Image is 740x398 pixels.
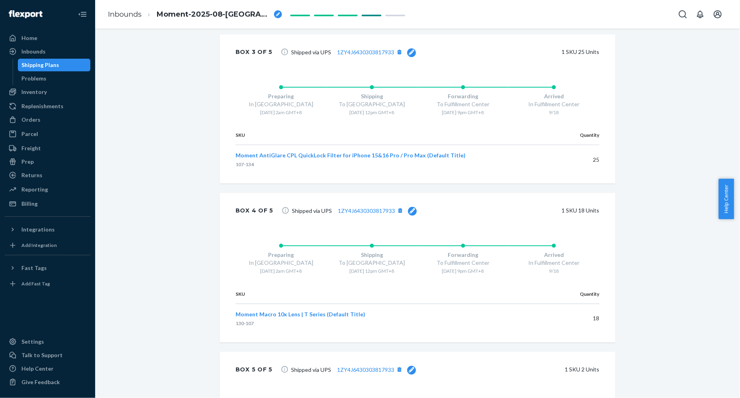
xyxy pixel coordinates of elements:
div: Arrived [509,92,600,100]
a: Orders [5,113,90,126]
a: Home [5,32,90,44]
div: Prep [21,158,34,166]
div: Give Feedback [21,378,60,386]
button: Moment AntiGlare CPL QuickLock Filter for iPhone 15&16 Pro / Pro Max (Default Title) [236,151,466,159]
a: Inbounds [108,10,142,19]
div: To Fulfillment Center [418,259,509,267]
div: In Fulfillment Center [509,100,600,108]
ol: breadcrumbs [102,3,288,26]
a: 1ZY4J6430303817933 [337,49,394,55]
a: Add Fast Tag [5,277,90,290]
span: Moment-2025-08-Seattle [157,10,271,20]
div: Fast Tags [21,264,47,272]
div: Add Integration [21,242,57,249]
div: Box 4 of 5 [236,203,273,218]
a: Help Center [5,362,90,375]
button: Integrations [5,223,90,236]
a: Settings [5,335,90,348]
div: Preparing [236,92,327,100]
button: Open Search Box [675,6,691,22]
button: Help Center [719,179,734,219]
div: 1 SKU 25 Units [428,44,600,60]
div: To [GEOGRAPHIC_DATA] [327,259,418,267]
div: Arrived [509,251,600,259]
div: Forwarding [418,92,509,100]
a: Problems [18,72,91,85]
div: Inbounds [21,48,46,55]
div: Orders [21,116,40,124]
a: Shipping Plans [18,59,91,71]
a: Add Integration [5,239,90,252]
button: [object Object] [394,47,405,57]
div: Home [21,34,37,42]
div: 1 SKU 2 Units [428,362,600,377]
button: Fast Tags [5,262,90,274]
img: Flexport logo [9,10,42,18]
td: 18 [542,304,600,333]
a: Inbounds [5,45,90,58]
div: [DATE] 2am GMT+8 [236,109,327,116]
button: Give Feedback [5,376,90,388]
button: [object Object] [395,205,405,216]
div: Settings [21,338,44,346]
div: [DATE] 9pm GMT+8 [418,268,509,274]
div: Preparing [236,251,327,259]
div: Freight [21,144,41,152]
div: 9/18 [509,109,600,116]
th: SKU [236,284,542,304]
th: SKU [236,125,564,145]
div: Integrations [21,226,55,233]
div: [DATE] 12pm GMT+8 [327,109,418,116]
div: In Fulfillment Center [509,259,600,267]
span: Shipped via UPS [291,364,416,375]
div: Box 5 of 5 [236,362,272,377]
div: Parcel [21,130,38,138]
a: Reporting [5,183,90,196]
div: 1 SKU 18 Units [429,203,600,218]
a: Parcel [5,128,90,140]
div: Returns [21,171,42,179]
a: Prep [5,155,90,168]
div: Problems [22,75,47,82]
th: Quantity [564,125,600,145]
div: Reporting [21,186,48,193]
div: 9/18 [509,268,600,274]
div: Inventory [21,88,47,96]
div: [DATE] 9pm GMT+8 [418,109,509,116]
div: Help Center [21,365,54,373]
div: Billing [21,200,38,208]
td: 25 [564,145,600,174]
button: [object Object] [394,364,405,375]
a: 1ZY4J6430303817933 [337,366,394,373]
div: Add Fast Tag [21,280,50,287]
div: Forwarding [418,251,509,259]
button: Close Navigation [75,6,90,22]
span: 130-107 [236,320,254,326]
button: Open notifications [692,6,708,22]
span: Shipped via UPS [292,205,417,216]
th: Quantity [542,284,600,304]
div: Replenishments [21,102,63,110]
button: Open account menu [710,6,726,22]
div: Talk to Support [21,351,63,359]
a: Inventory [5,86,90,98]
div: Shipping [327,92,418,100]
span: Shipped via UPS [291,47,416,57]
a: Returns [5,169,90,182]
button: Moment Macro 10x Lens | T Series (Default Title) [236,310,365,318]
a: Billing [5,197,90,210]
span: Moment Macro 10x Lens | T Series (Default Title) [236,311,365,318]
div: [DATE] 12pm GMT+8 [327,268,418,274]
div: To Fulfillment Center [418,100,509,108]
div: To [GEOGRAPHIC_DATA] [327,100,418,108]
div: [DATE] 2am GMT+8 [236,268,327,274]
span: 107-134 [236,161,254,167]
div: In [GEOGRAPHIC_DATA] [236,100,327,108]
a: Freight [5,142,90,155]
a: Talk to Support [5,349,90,362]
div: Shipping Plans [22,61,59,69]
a: Replenishments [5,100,90,113]
div: Box 3 of 5 [236,44,272,60]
